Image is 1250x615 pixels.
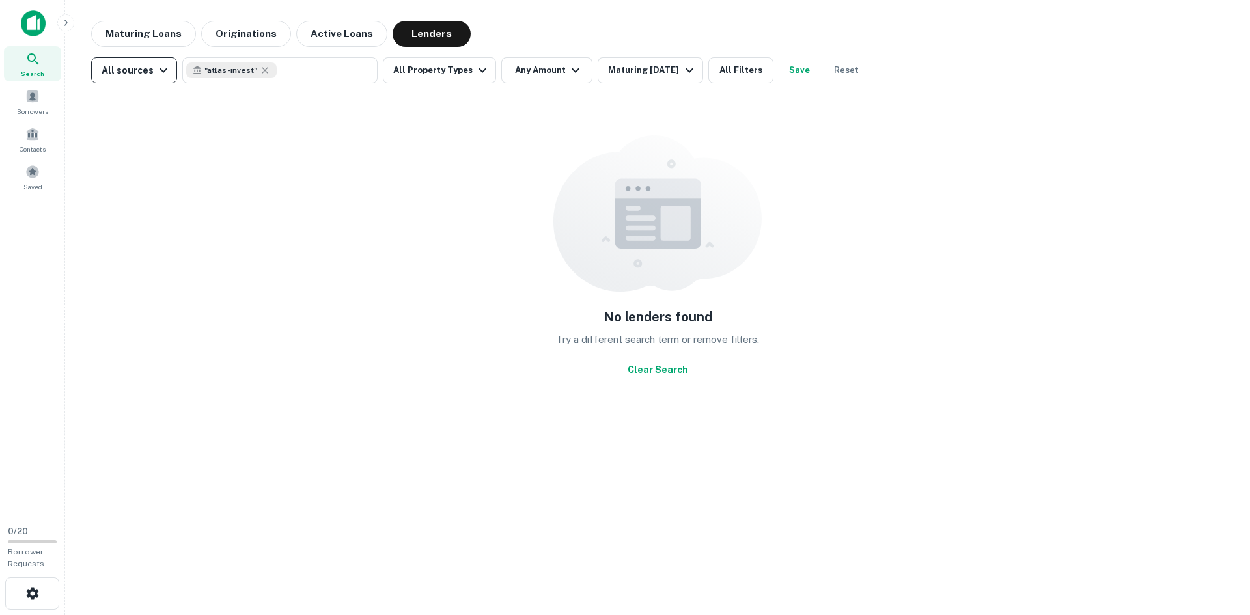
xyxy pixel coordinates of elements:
[556,332,759,348] p: Try a different search term or remove filters.
[383,57,496,83] button: All Property Types
[4,46,61,81] a: Search
[102,62,171,78] div: All sources
[17,106,48,116] span: Borrowers
[91,21,196,47] button: Maturing Loans
[4,159,61,195] a: Saved
[598,57,702,83] button: Maturing [DATE]
[296,21,387,47] button: Active Loans
[21,10,46,36] img: capitalize-icon.png
[779,57,820,83] button: Save your search to get updates of matches that match your search criteria.
[708,57,773,83] button: All Filters
[201,21,291,47] button: Originations
[604,307,712,327] h5: No lenders found
[8,526,28,536] span: 0 / 20
[21,68,44,79] span: Search
[1185,511,1250,573] iframe: Chat Widget
[91,57,177,83] button: All sources
[608,62,697,78] div: Maturing [DATE]
[4,122,61,157] a: Contacts
[501,57,592,83] button: Any Amount
[204,64,257,76] span: " atlas-invest "
[826,57,867,83] button: Reset
[20,144,46,154] span: Contacts
[553,135,762,292] img: empty content
[193,66,202,75] svg: Search for lender by keyword
[8,547,44,568] span: Borrower Requests
[622,358,693,381] button: Clear Search
[4,84,61,119] a: Borrowers
[393,21,471,47] button: Lenders
[23,182,42,192] span: Saved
